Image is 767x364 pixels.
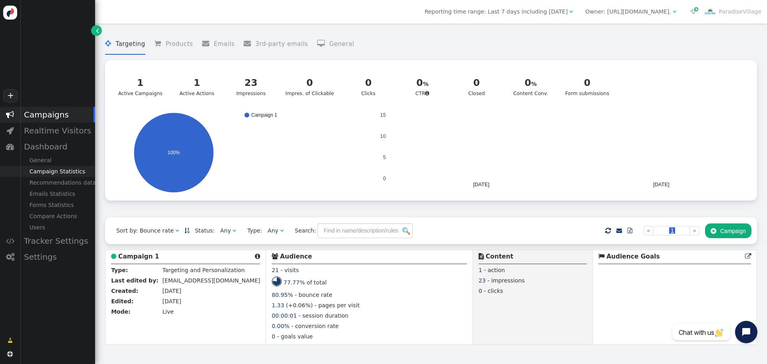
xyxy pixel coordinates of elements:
span:  [745,253,751,259]
div: 1 [118,76,163,90]
div: Emails Statistics [20,188,95,199]
span: - conversion rate [291,323,339,329]
text: 10 [380,133,385,139]
span:  [280,228,284,233]
span:  [616,228,622,233]
a:  [622,223,638,238]
span:  [317,40,329,47]
div: Users [20,222,95,233]
a: « [644,226,654,235]
div: Settings [20,249,95,265]
span: [DATE] [162,298,181,304]
div: CTR [403,76,442,97]
span: 77.77% [284,279,305,286]
span: - pages per visit [314,302,360,308]
span: 0 [479,288,482,294]
div: Content Conv. [511,76,550,97]
a:  [745,253,751,260]
span: - session duration [299,312,349,319]
div: Realtime Visitors [20,123,95,139]
span:  [628,228,632,233]
span: - visits [280,267,299,273]
img: logo-icon.svg [3,6,17,20]
span: Live [162,308,174,315]
input: Find in name/description/rules [318,223,413,238]
b: Last edited by: [111,277,158,284]
a:  [91,25,102,36]
div: General [20,155,95,166]
span:  [111,253,116,259]
span:  [479,253,484,259]
span: 21 [272,267,279,273]
span: (+0.06%) [286,302,313,308]
span:  [8,336,13,345]
div: Form submissions [565,76,609,97]
span: 1 [669,227,675,234]
img: ACg8ocLosTS1YCac4nFyM6ZBln4pA7UMmGQNzC6CpOt16UAjeEms4Uw5=s96-c [704,6,717,18]
div: 0 [349,76,388,90]
div: Recommendations data [20,177,95,188]
span:  [232,228,236,233]
span:  [6,111,14,119]
span:  [6,127,14,135]
span:  [7,351,13,357]
span:  [690,9,697,14]
b: Mode: [111,308,131,315]
div: Dashboard [20,139,95,155]
a: 0Impres. of Clickable [280,71,339,102]
text: 100% [168,150,180,155]
span: 1.33 [272,302,284,308]
a: 0Form submissions [560,71,614,102]
span:  [272,253,278,259]
span:  [598,253,604,259]
div: Compare Actions [20,211,95,222]
div: Sort by: Bounce rate [116,227,174,235]
span: Sorted in ascending order [185,228,189,233]
b: Audience [280,253,312,260]
button: Campaign [705,223,751,238]
div: Any [220,227,231,235]
a: 0Closed [452,71,501,102]
div: Campaigns [20,107,95,123]
b: Created: [111,288,138,294]
li: General [317,34,354,55]
a:  [185,227,189,234]
svg: A chart. [367,113,751,193]
li: Products [154,34,193,55]
span:  [96,26,99,35]
span:  [425,91,429,96]
a: 0Content Conv. [506,71,555,102]
span:  [6,143,14,151]
span: Search: [289,227,316,234]
div: Owner: [URL][DOMAIN_NAME]. [585,8,671,16]
text: [DATE] [473,181,489,187]
span:  [105,40,115,47]
li: 3rd-party emails [244,34,308,55]
div: 0 [286,76,334,90]
a: 1Active Campaigns [113,71,167,102]
div: 1 [177,76,217,90]
a: + [3,89,18,103]
span: 1 [479,267,482,273]
div: Any [268,227,278,235]
div: 23 [231,76,271,90]
span:  [244,40,255,47]
a:  [616,227,622,234]
div: Forms Statistics [20,199,95,211]
span: Targeting and Personalization [162,267,244,273]
span:  [6,253,14,261]
div: 0 [457,76,497,90]
li: Targeting [105,34,145,55]
b: Edited: [111,298,133,304]
span: - clicks [484,288,503,294]
div: Active Campaigns [118,76,163,97]
text: 5 [383,154,385,160]
text: Campaign 1 [251,112,277,118]
div: 0 [511,76,550,90]
span: - action [484,267,505,273]
span: [EMAIL_ADDRESS][DOMAIN_NAME] [162,277,260,284]
span:  [6,237,14,245]
div: Impres. of Clickable [286,76,334,97]
div: Campaign Statistics [20,166,95,177]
